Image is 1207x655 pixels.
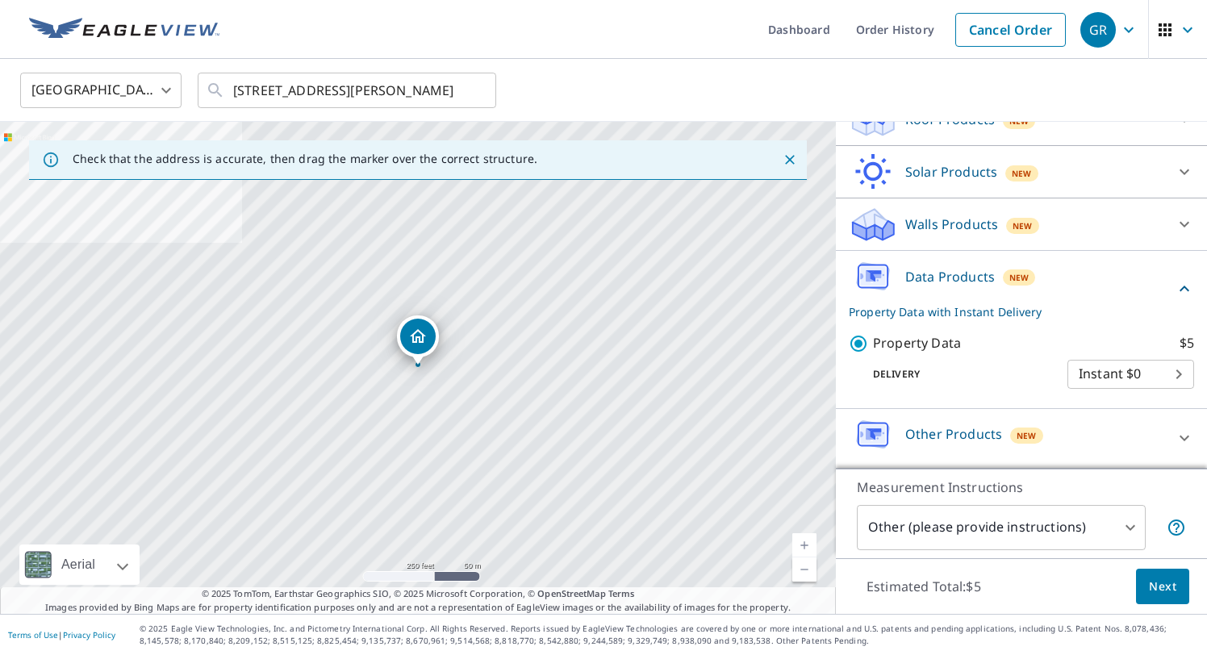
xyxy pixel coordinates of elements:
[8,629,58,640] a: Terms of Use
[63,629,115,640] a: Privacy Policy
[29,18,219,42] img: EV Logo
[849,415,1194,461] div: Other ProductsNew
[857,478,1186,497] p: Measurement Instructions
[955,13,1066,47] a: Cancel Order
[854,569,994,604] p: Estimated Total: $5
[849,367,1067,382] p: Delivery
[857,505,1146,550] div: Other (please provide instructions)
[1167,518,1186,537] span: Please provide instructions on the next page for which structures you would like measured. You wi...
[202,587,635,601] span: © 2025 TomTom, Earthstar Geographics SIO, © 2025 Microsoft Corporation, ©
[1067,352,1194,397] div: Instant $0
[905,424,1002,444] p: Other Products
[56,544,100,585] div: Aerial
[1149,577,1176,597] span: Next
[1017,429,1037,442] span: New
[1136,569,1189,605] button: Next
[873,333,961,353] p: Property Data
[1012,167,1032,180] span: New
[1013,219,1033,232] span: New
[779,149,800,170] button: Close
[608,587,635,599] a: Terms
[792,533,816,557] a: Current Level 17, Zoom In
[849,303,1175,320] p: Property Data with Instant Delivery
[905,162,997,181] p: Solar Products
[19,544,140,585] div: Aerial
[849,152,1194,191] div: Solar ProductsNew
[20,68,182,113] div: [GEOGRAPHIC_DATA]
[397,315,439,365] div: Dropped pin, building 1, Residential property, 263 Avery St Ashland, OR 97520
[849,257,1194,320] div: Data ProductsNewProperty Data with Instant Delivery
[849,205,1194,244] div: Walls ProductsNew
[1009,271,1029,284] span: New
[905,215,998,234] p: Walls Products
[73,152,537,166] p: Check that the address is accurate, then drag the marker over the correct structure.
[140,623,1199,647] p: © 2025 Eagle View Technologies, Inc. and Pictometry International Corp. All Rights Reserved. Repo...
[905,267,995,286] p: Data Products
[1080,12,1116,48] div: GR
[537,587,605,599] a: OpenStreetMap
[8,630,115,640] p: |
[792,557,816,582] a: Current Level 17, Zoom Out
[233,68,463,113] input: Search by address or latitude-longitude
[1180,333,1194,353] p: $5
